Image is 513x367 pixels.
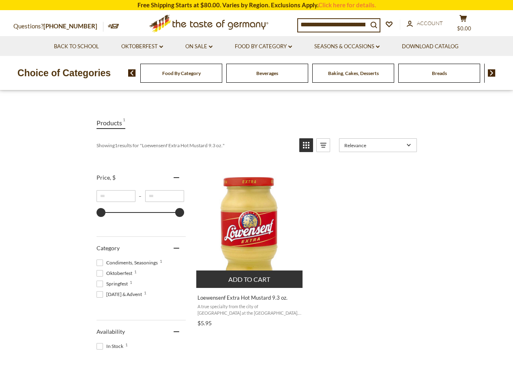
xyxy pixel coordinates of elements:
span: – [135,193,145,199]
a: Back to School [54,42,99,51]
a: Oktoberfest [121,42,163,51]
a: Loewensenf Extra Hot Mustard 9.3 oz. [196,166,304,329]
span: In Stock [97,343,126,350]
span: $5.95 [197,320,212,326]
span: 1 [160,259,162,263]
span: , $ [110,174,116,181]
b: 1 [115,142,118,148]
button: $0.00 [451,15,476,35]
span: $0.00 [457,25,471,32]
button: Add to cart [196,270,303,288]
input: Minimum value [97,190,135,202]
span: Loewensenf Extra Hot Mustard 9.3 oz. [197,294,303,301]
span: Availability [97,328,125,335]
a: Beverages [256,70,278,76]
span: 1 [130,280,132,284]
a: [PHONE_NUMBER] [43,22,97,30]
span: Springfest [97,280,130,288]
img: previous arrow [128,69,136,77]
span: A true specialty from the city of [GEOGRAPHIC_DATA] at the [GEOGRAPHIC_DATA]. This hot to very ho... [197,303,303,316]
div: Showing results for " " [97,138,293,152]
span: Condiments, Seasonings [97,259,160,266]
span: Account [417,20,443,26]
span: Category [97,245,120,251]
input: Maximum value [145,190,184,202]
span: 1 [123,117,125,128]
a: Account [407,19,443,28]
a: On Sale [185,42,212,51]
span: 1 [144,291,146,295]
a: Food By Category [162,70,201,76]
a: Click here for details. [318,1,376,9]
a: Baking, Cakes, Desserts [328,70,379,76]
span: Relevance [344,142,404,148]
a: View list mode [316,138,330,152]
p: Questions? [13,21,103,32]
span: Price [97,174,116,181]
a: Sort options [339,138,417,152]
a: Download Catalog [402,42,459,51]
span: Oktoberfest [97,270,135,277]
span: [DATE] & Advent [97,291,144,298]
a: Seasons & Occasions [314,42,380,51]
a: Food By Category [235,42,292,51]
a: View Products Tab [97,117,125,129]
img: next arrow [488,69,496,77]
img: Lowensenf Extra Hot Mustard [196,174,304,281]
a: View grid mode [299,138,313,152]
span: 1 [125,343,128,347]
span: 1 [134,270,137,274]
a: Breads [432,70,447,76]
